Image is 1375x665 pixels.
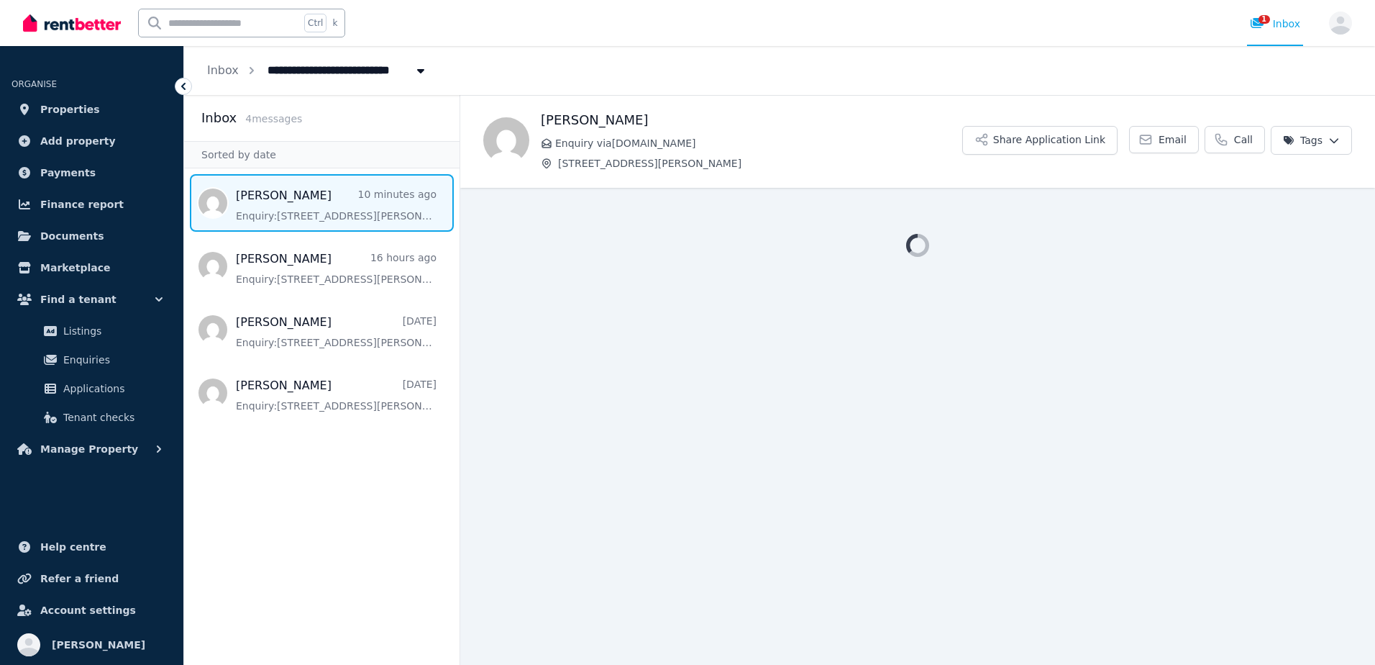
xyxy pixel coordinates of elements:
span: [STREET_ADDRESS][PERSON_NAME] [558,156,962,171]
a: Inbox [207,63,239,77]
span: Finance report [40,196,124,213]
span: Enquiries [63,351,160,368]
span: Add property [40,132,116,150]
a: [PERSON_NAME]16 hours agoEnquiry:[STREET_ADDRESS][PERSON_NAME]. [236,250,437,286]
span: Call [1234,132,1253,147]
a: Finance report [12,190,172,219]
span: Documents [40,227,104,245]
span: 1 [1258,15,1270,24]
a: Email [1129,126,1199,153]
span: ORGANISE [12,79,57,89]
span: Payments [40,164,96,181]
button: Share Application Link [962,126,1118,155]
span: Find a tenant [40,291,117,308]
nav: Message list [184,168,460,427]
a: Help centre [12,533,172,561]
span: Ctrl [304,14,326,32]
a: Marketplace [12,253,172,282]
a: Applications [17,374,166,403]
a: Refer a friend [12,564,172,593]
span: Enquiry via [DOMAIN_NAME] [555,136,962,150]
a: Listings [17,317,166,345]
a: Payments [12,158,172,187]
a: Call [1205,126,1265,153]
span: Email [1159,132,1187,147]
a: Add property [12,127,172,155]
span: Help centre [40,538,106,556]
span: Account settings [40,602,136,619]
button: Tags [1271,126,1352,155]
div: Sorted by date [184,141,460,168]
span: Tenant checks [63,409,160,426]
span: Applications [63,380,160,397]
span: Manage Property [40,440,138,458]
span: 4 message s [245,113,302,125]
a: Account settings [12,596,172,625]
button: Manage Property [12,435,172,463]
a: Enquiries [17,345,166,374]
h2: Inbox [201,108,237,128]
span: Refer a friend [40,570,119,587]
h1: [PERSON_NAME] [541,110,962,130]
nav: Breadcrumb [184,46,451,95]
a: [PERSON_NAME][DATE]Enquiry:[STREET_ADDRESS][PERSON_NAME]. [236,377,437,413]
a: Documents [12,222,172,250]
a: Tenant checks [17,403,166,432]
button: Find a tenant [12,285,172,314]
a: Properties [12,95,172,124]
span: k [332,17,337,29]
img: Leon Bowers [483,117,529,163]
img: RentBetter [23,12,121,34]
a: [PERSON_NAME][DATE]Enquiry:[STREET_ADDRESS][PERSON_NAME]. [236,314,437,350]
span: Marketplace [40,259,110,276]
span: Tags [1283,133,1323,148]
a: [PERSON_NAME]10 minutes agoEnquiry:[STREET_ADDRESS][PERSON_NAME]. [236,187,437,223]
span: [PERSON_NAME] [52,636,145,653]
span: Listings [63,322,160,340]
span: Properties [40,101,100,118]
div: Inbox [1250,17,1300,31]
